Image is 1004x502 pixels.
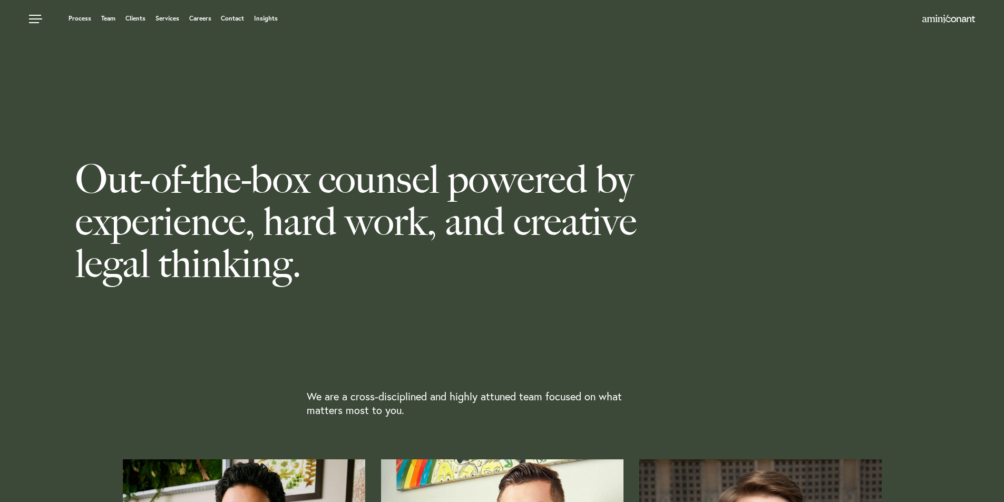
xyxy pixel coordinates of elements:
a: Team [101,15,115,22]
a: Insights [254,15,278,22]
a: Home [922,15,975,24]
a: Clients [125,15,145,22]
p: We are a cross-disciplined and highly attuned team focused on what matters most to you. [307,390,644,417]
a: Services [155,15,179,22]
a: Contact [221,15,244,22]
a: Careers [189,15,211,22]
a: Process [69,15,91,22]
img: Amini & Conant [922,15,975,23]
